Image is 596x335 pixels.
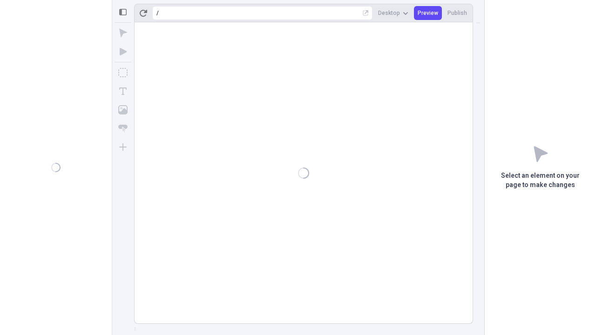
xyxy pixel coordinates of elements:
[115,120,131,137] button: Button
[444,6,471,20] button: Publish
[374,6,412,20] button: Desktop
[418,9,438,17] span: Preview
[485,171,596,190] p: Select an element on your page to make changes
[115,83,131,100] button: Text
[378,9,400,17] span: Desktop
[115,64,131,81] button: Box
[447,9,467,17] span: Publish
[414,6,442,20] button: Preview
[156,9,159,17] div: /
[115,101,131,118] button: Image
